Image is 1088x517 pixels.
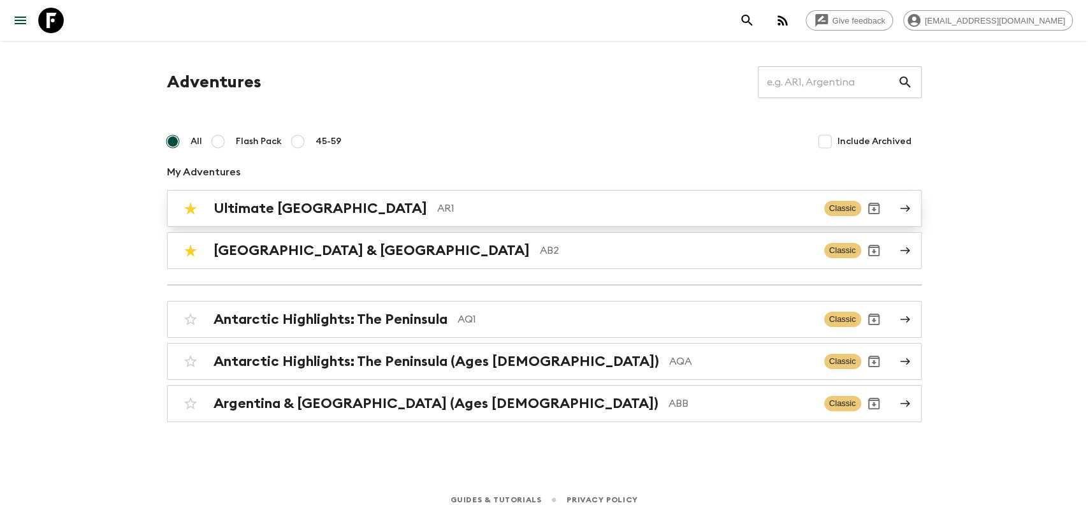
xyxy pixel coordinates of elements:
h2: Ultimate [GEOGRAPHIC_DATA] [214,200,427,217]
a: [GEOGRAPHIC_DATA] & [GEOGRAPHIC_DATA]AB2ClassicArchive [167,232,922,269]
h2: Argentina & [GEOGRAPHIC_DATA] (Ages [DEMOGRAPHIC_DATA]) [214,395,658,412]
a: Give feedback [806,10,893,31]
span: Classic [824,201,861,216]
button: Archive [861,391,887,416]
a: Guides & Tutorials [450,493,541,507]
span: Give feedback [825,16,892,25]
a: Privacy Policy [567,493,637,507]
p: My Adventures [167,164,922,180]
p: AB2 [540,243,814,258]
a: Argentina & [GEOGRAPHIC_DATA] (Ages [DEMOGRAPHIC_DATA])ABBClassicArchive [167,385,922,422]
span: Classic [824,396,861,411]
span: 45-59 [316,135,342,148]
span: Classic [824,354,861,369]
input: e.g. AR1, Argentina [758,64,897,100]
button: Archive [861,196,887,221]
span: All [191,135,202,148]
a: Ultimate [GEOGRAPHIC_DATA]AR1ClassicArchive [167,190,922,227]
a: Antarctic Highlights: The PeninsulaAQ1ClassicArchive [167,301,922,338]
button: menu [8,8,33,33]
h2: Antarctic Highlights: The Peninsula [214,311,447,328]
button: Archive [861,307,887,332]
div: [EMAIL_ADDRESS][DOMAIN_NAME] [903,10,1073,31]
button: search adventures [734,8,760,33]
span: Classic [824,312,861,327]
a: Antarctic Highlights: The Peninsula (Ages [DEMOGRAPHIC_DATA])AQAClassicArchive [167,343,922,380]
span: Include Archived [838,135,911,148]
p: ABB [669,396,814,411]
h2: [GEOGRAPHIC_DATA] & [GEOGRAPHIC_DATA] [214,242,530,259]
span: [EMAIL_ADDRESS][DOMAIN_NAME] [918,16,1072,25]
button: Archive [861,238,887,263]
span: Classic [824,243,861,258]
p: AQ1 [458,312,814,327]
h2: Antarctic Highlights: The Peninsula (Ages [DEMOGRAPHIC_DATA]) [214,353,659,370]
h1: Adventures [167,69,261,95]
p: AR1 [437,201,814,216]
button: Archive [861,349,887,374]
p: AQA [669,354,814,369]
span: Flash Pack [236,135,282,148]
